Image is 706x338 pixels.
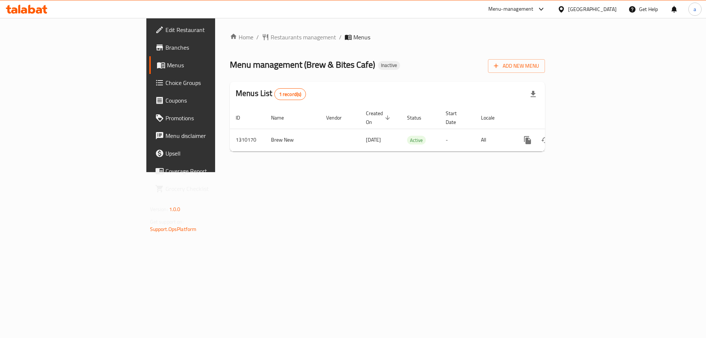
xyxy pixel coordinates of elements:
[440,129,475,151] td: -
[475,129,513,151] td: All
[366,109,392,127] span: Created On
[488,59,545,73] button: Add New Menu
[165,96,258,105] span: Coupons
[481,113,504,122] span: Locale
[488,5,534,14] div: Menu-management
[378,62,400,68] span: Inactive
[378,61,400,70] div: Inactive
[165,149,258,158] span: Upsell
[519,131,536,149] button: more
[165,114,258,122] span: Promotions
[275,91,306,98] span: 1 record(s)
[366,135,381,145] span: [DATE]
[167,61,258,70] span: Menus
[494,61,539,71] span: Add New Menu
[236,88,306,100] h2: Menus List
[536,131,554,149] button: Change Status
[149,162,264,180] a: Coverage Report
[236,113,250,122] span: ID
[149,145,264,162] a: Upsell
[165,167,258,175] span: Coverage Report
[149,39,264,56] a: Branches
[149,21,264,39] a: Edit Restaurant
[693,5,696,13] span: a
[407,113,431,122] span: Status
[271,33,336,42] span: Restaurants management
[230,107,595,152] table: enhanced table
[169,204,181,214] span: 1.0.0
[165,184,258,193] span: Grocery Checklist
[446,109,466,127] span: Start Date
[274,88,306,100] div: Total records count
[265,129,320,151] td: Brew New
[353,33,370,42] span: Menus
[165,78,258,87] span: Choice Groups
[150,224,197,234] a: Support.OpsPlatform
[339,33,342,42] li: /
[149,92,264,109] a: Coupons
[149,180,264,198] a: Grocery Checklist
[513,107,595,129] th: Actions
[165,131,258,140] span: Menu disclaimer
[149,109,264,127] a: Promotions
[150,217,184,227] span: Get support on:
[271,113,293,122] span: Name
[568,5,617,13] div: [GEOGRAPHIC_DATA]
[407,136,426,145] span: Active
[165,43,258,52] span: Branches
[230,33,545,42] nav: breadcrumb
[149,56,264,74] a: Menus
[524,85,542,103] div: Export file
[149,127,264,145] a: Menu disclaimer
[150,204,168,214] span: Version:
[165,25,258,34] span: Edit Restaurant
[149,74,264,92] a: Choice Groups
[326,113,351,122] span: Vendor
[262,33,336,42] a: Restaurants management
[230,56,375,73] span: Menu management ( Brew & Bites Cafe )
